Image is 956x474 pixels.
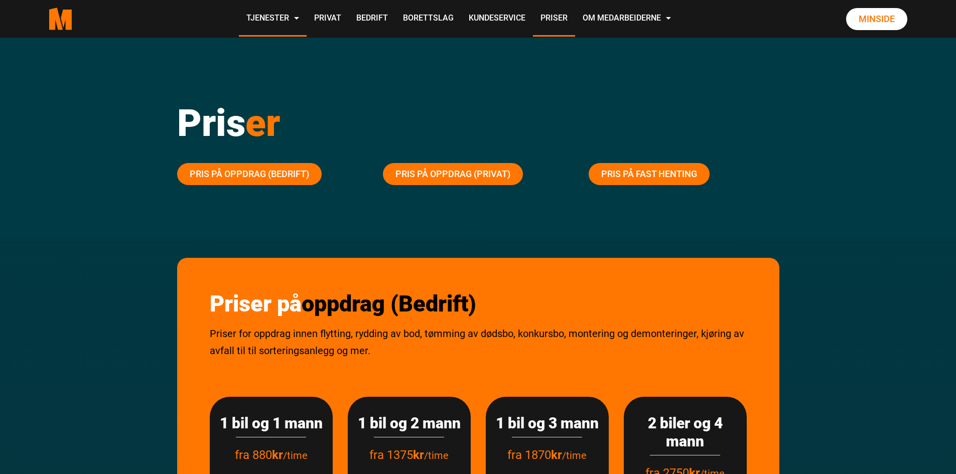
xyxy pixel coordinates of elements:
a: Om Medarbeiderne [575,1,678,37]
span: /time [424,449,449,461]
span: fra 1870 [507,448,562,462]
a: Kundeservice [461,1,533,37]
span: /time [562,449,587,461]
span: /time [283,449,308,461]
a: Minside [846,8,907,30]
a: Pris på oppdrag (Privat) [383,163,523,185]
h3: 2 biler og 4 mann [634,414,737,450]
span: fra 880 [235,448,283,462]
a: Pris på oppdrag (Bedrift) [177,163,322,185]
h3: 1 bil og 3 mann [496,414,599,432]
a: Priser [533,1,575,37]
h1: Pris [177,100,779,145]
a: Borettslag [395,1,461,37]
span: Priser for oppdrag innen flytting, rydding av bod, tømming av dødsbo, konkursbo, montering og dem... [210,328,744,357]
a: Bedrift [349,1,395,37]
a: Pris på fast henting [589,163,710,185]
span: oppdrag (Bedrift) [302,290,476,317]
span: er [245,101,280,145]
strong: kr [272,448,283,462]
span: fra 1375 [369,448,424,462]
strong: kr [413,448,424,462]
a: Tjenester [239,1,307,37]
a: Privat [307,1,349,37]
strong: kr [551,448,562,462]
h3: 1 bil og 2 mann [358,414,461,432]
h3: 1 bil og 1 mann [220,414,323,432]
h2: Priser på [210,290,747,318]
